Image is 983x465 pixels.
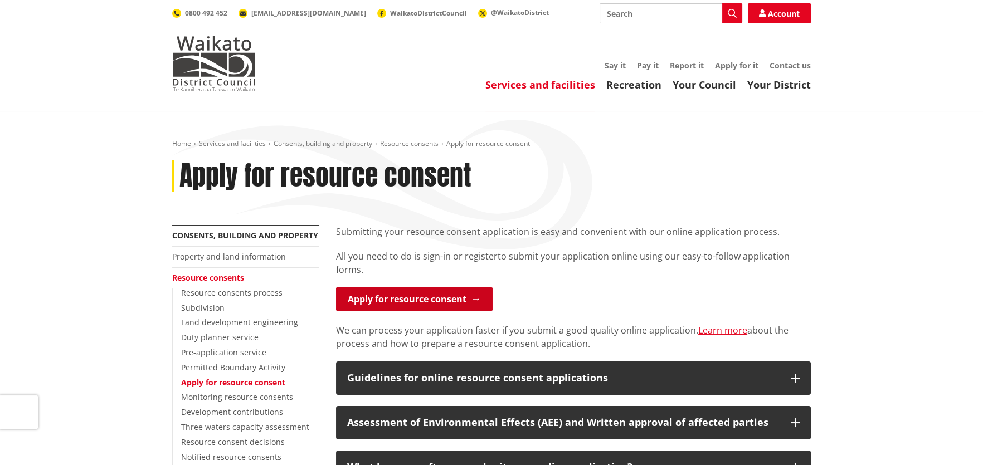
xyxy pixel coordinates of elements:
a: Your Council [673,78,736,91]
a: @WaikatoDistrict [478,8,549,17]
a: Recreation [606,78,661,91]
nav: breadcrumb [172,139,811,149]
p: We can process your application faster if you submit a good quality online application. about the... [336,324,811,350]
a: Apply for resource consent [336,287,493,311]
a: WaikatoDistrictCouncil [377,8,467,18]
button: Assessment of Environmental Effects (AEE) and Written approval of affected parties [336,406,811,439]
a: Learn more [698,324,747,336]
span: 0800 492 452 [185,8,227,18]
a: Account [748,3,811,23]
button: Guidelines for online resource consent applications [336,361,811,395]
a: Apply for resource consent [181,377,285,388]
a: Home [172,139,191,148]
a: Resource consents process [181,287,283,298]
a: Three waters capacity assessment [181,422,309,432]
a: Services and facilities [485,78,595,91]
a: Say it [605,60,626,71]
div: Assessment of Environmental Effects (AEE) and Written approval of affected parties [347,417,780,428]
h1: Apply for resource consent [179,160,471,192]
a: Resource consents [172,272,244,283]
span: Apply for resource consent [446,139,530,148]
span: WaikatoDistrictCouncil [390,8,467,18]
span: All you need to do is sign-in or register [336,250,498,262]
a: Land development engineering [181,317,298,327]
a: Development contributions [181,407,283,417]
span: @WaikatoDistrict [491,8,549,17]
a: [EMAIL_ADDRESS][DOMAIN_NAME] [239,8,366,18]
a: Services and facilities [199,139,266,148]
a: Monitoring resource consents [181,391,293,402]
a: Property and land information [172,251,286,262]
input: Search input [600,3,742,23]
span: Submitting your resource consent application is easy and convenient with our online application p... [336,226,780,238]
a: Notified resource consents [181,452,281,462]
a: Your District [747,78,811,91]
a: Consents, building and property [172,230,318,241]
a: Permitted Boundary Activity [181,362,285,373]
a: Consents, building and property [274,139,372,148]
span: [EMAIL_ADDRESS][DOMAIN_NAME] [251,8,366,18]
a: Apply for it [715,60,758,71]
a: Pay it [637,60,659,71]
a: Subdivision [181,302,225,313]
a: Pre-application service [181,347,266,358]
img: Waikato District Council - Te Kaunihera aa Takiwaa o Waikato [172,36,256,91]
a: Report it [670,60,704,71]
a: Resource consents [380,139,439,148]
a: Resource consent decisions [181,437,285,447]
a: Contact us [770,60,811,71]
a: 0800 492 452 [172,8,227,18]
div: Guidelines for online resource consent applications [347,373,780,384]
a: Duty planner service [181,332,259,342]
p: to submit your application online using our easy-to-follow application forms. [336,249,811,276]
